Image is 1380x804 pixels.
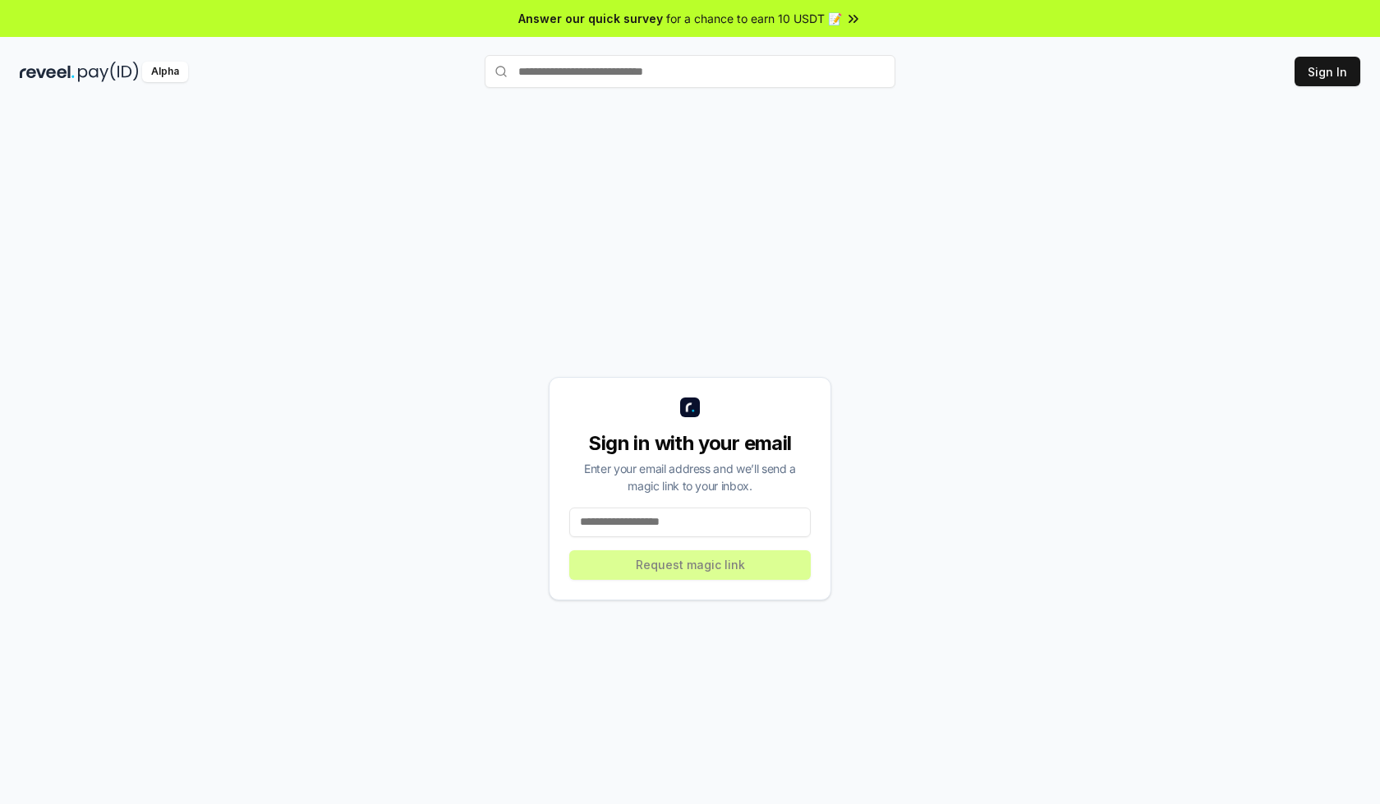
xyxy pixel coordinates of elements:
[20,62,75,82] img: reveel_dark
[78,62,139,82] img: pay_id
[666,10,842,27] span: for a chance to earn 10 USDT 📝
[569,430,811,457] div: Sign in with your email
[518,10,663,27] span: Answer our quick survey
[1295,57,1360,86] button: Sign In
[680,397,700,417] img: logo_small
[142,62,188,82] div: Alpha
[569,460,811,494] div: Enter your email address and we’ll send a magic link to your inbox.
